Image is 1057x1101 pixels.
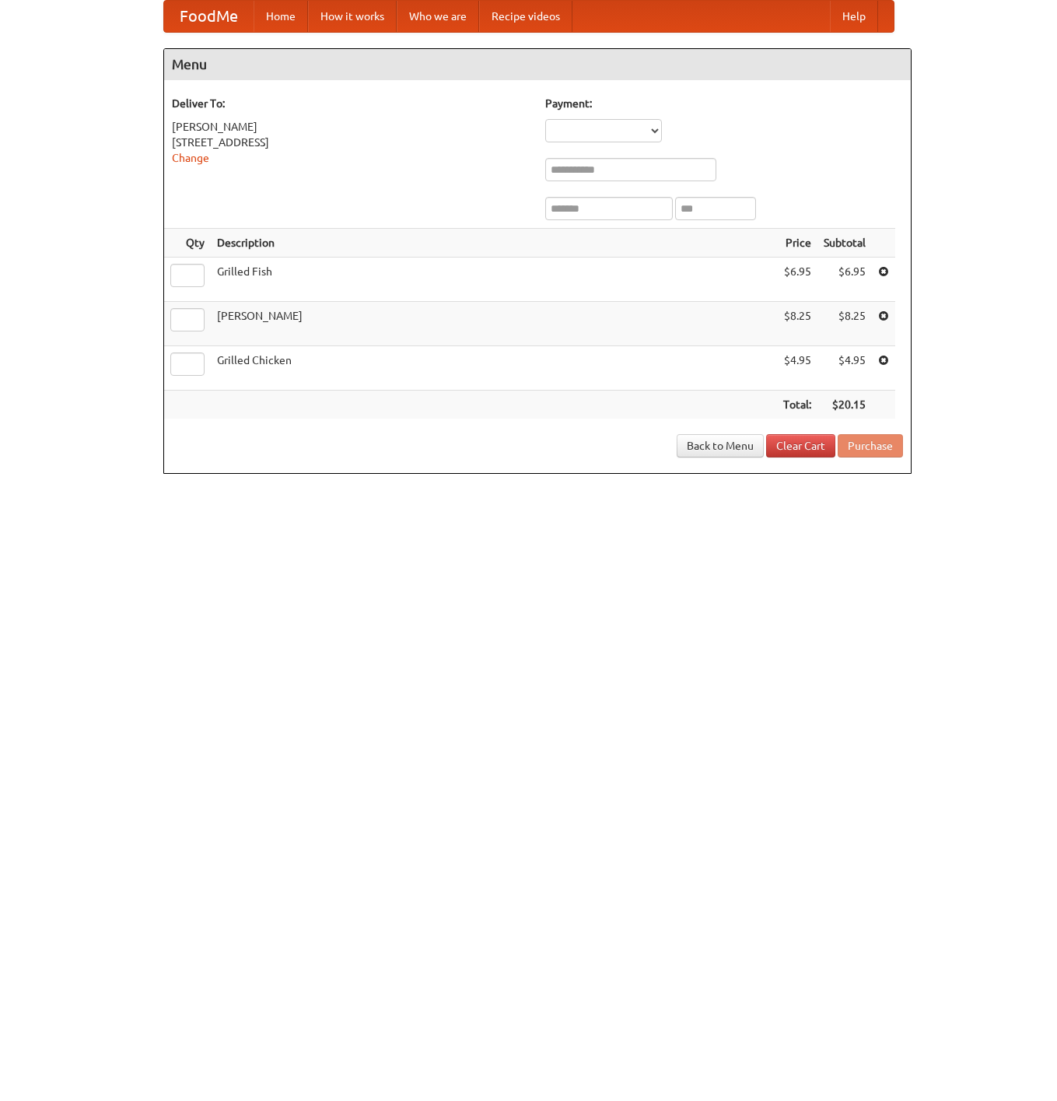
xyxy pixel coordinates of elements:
[211,302,777,346] td: [PERSON_NAME]
[211,229,777,258] th: Description
[677,434,764,458] a: Back to Menu
[308,1,397,32] a: How it works
[397,1,479,32] a: Who we are
[164,1,254,32] a: FoodMe
[254,1,308,32] a: Home
[211,258,777,302] td: Grilled Fish
[545,96,903,111] h5: Payment:
[172,135,530,150] div: [STREET_ADDRESS]
[211,346,777,391] td: Grilled Chicken
[777,229,817,258] th: Price
[172,152,209,164] a: Change
[164,49,911,80] h4: Menu
[817,258,872,302] td: $6.95
[817,391,872,419] th: $20.15
[777,391,817,419] th: Total:
[479,1,572,32] a: Recipe videos
[766,434,835,458] a: Clear Cart
[164,229,211,258] th: Qty
[817,346,872,391] td: $4.95
[838,434,903,458] button: Purchase
[777,346,817,391] td: $4.95
[172,119,530,135] div: [PERSON_NAME]
[817,229,872,258] th: Subtotal
[777,258,817,302] td: $6.95
[777,302,817,346] td: $8.25
[817,302,872,346] td: $8.25
[172,96,530,111] h5: Deliver To:
[830,1,878,32] a: Help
